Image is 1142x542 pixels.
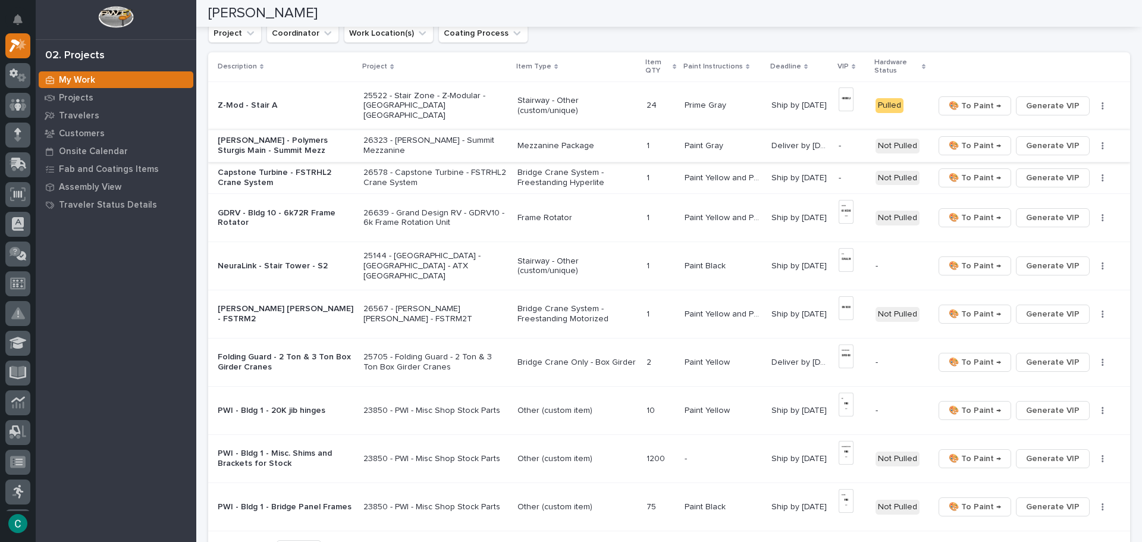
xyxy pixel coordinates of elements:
[647,259,652,271] p: 1
[949,500,1001,514] span: 🎨 To Paint →
[218,261,354,271] p: NeuraLink - Stair Tower - S2
[839,141,866,151] p: -
[5,511,30,536] button: users-avatar
[1016,449,1090,468] button: Generate VIP
[771,171,829,183] p: Ship by [DATE]
[771,139,832,151] p: Deliver by 9/2/25
[874,56,919,78] p: Hardware Status
[208,339,1130,387] tr: Folding Guard - 2 Ton & 3 Ton Box Girder Cranes25705 - Folding Guard - 2 Ton & 3 Ton Box Girder C...
[208,483,1130,531] tr: PWI - Bldg 1 - Bridge Panel Frames23850 - PWI - Misc Shop Stock PartsOther (custom item)7575 Pain...
[363,352,508,372] p: 25705 - Folding Guard - 2 Ton & 3 Ton Box Girder Cranes
[208,24,262,43] button: Project
[1026,99,1080,113] span: Generate VIP
[949,403,1001,418] span: 🎨 To Paint →
[208,387,1130,435] tr: PWI - Bldg 1 - 20K jib hinges23850 - PWI - Misc Shop Stock PartsOther (custom item)1010 Paint Yel...
[685,403,732,416] p: Paint Yellow
[771,307,829,319] p: Ship by [DATE]
[839,173,866,183] p: -
[949,307,1001,321] span: 🎨 To Paint →
[647,171,652,183] p: 1
[876,452,920,466] div: Not Pulled
[647,211,652,223] p: 1
[1026,307,1080,321] span: Generate VIP
[208,290,1130,339] tr: [PERSON_NAME] [PERSON_NAME] - FSTRM226567 - [PERSON_NAME] [PERSON_NAME] - FSTRM2TBridge Crane Sys...
[517,96,637,116] p: Stairway - Other (custom/unique)
[218,101,354,111] p: Z-Mod - Stair A
[363,454,508,464] p: 23850 - PWI - Misc Shop Stock Parts
[59,129,105,139] p: Customers
[939,449,1011,468] button: 🎨 To Paint →
[363,208,508,228] p: 26639 - Grand Design RV - GDRV10 - 6k Frame Rotation Unit
[517,406,637,416] p: Other (custom item)
[36,178,196,196] a: Assembly View
[1016,168,1090,187] button: Generate VIP
[218,352,354,372] p: Folding Guard - 2 Ton & 3 Ton Box Girder Cranes
[59,200,157,211] p: Traveler Status Details
[363,136,508,156] p: 26323 - [PERSON_NAME] - Summit Mezzanine
[685,259,728,271] p: Paint Black
[363,406,508,416] p: 23850 - PWI - Misc Shop Stock Parts
[949,99,1001,113] span: 🎨 To Paint →
[771,211,829,223] p: Ship by [DATE]
[685,452,689,464] p: -
[36,124,196,142] a: Customers
[939,208,1011,227] button: 🎨 To Paint →
[1016,497,1090,516] button: Generate VIP
[685,211,764,223] p: Paint Yellow and Paint Black
[1026,403,1080,418] span: Generate VIP
[771,403,829,416] p: Ship by [DATE]
[218,406,354,416] p: PWI - Bldg 1 - 20K jib hinges
[949,171,1001,185] span: 🎨 To Paint →
[1026,139,1080,153] span: Generate VIP
[939,168,1011,187] button: 🎨 To Paint →
[218,304,354,324] p: [PERSON_NAME] [PERSON_NAME] - FSTRM2
[363,168,508,188] p: 26578 - Capstone Turbine - FSTRHL2 Crane System
[949,355,1001,369] span: 🎨 To Paint →
[876,261,924,271] p: -
[517,502,637,512] p: Other (custom item)
[208,130,1130,162] tr: [PERSON_NAME] - Polymers Sturgis Main - Summit Mezz26323 - [PERSON_NAME] - Summit MezzanineMezzan...
[683,60,743,73] p: Paint Instructions
[266,24,339,43] button: Coordinator
[516,60,551,73] p: Item Type
[647,98,659,111] p: 24
[949,139,1001,153] span: 🎨 To Paint →
[36,142,196,160] a: Onsite Calendar
[949,452,1001,466] span: 🎨 To Paint →
[876,307,920,322] div: Not Pulled
[218,449,354,469] p: PWI - Bldg 1 - Misc. Shims and Brackets for Stock
[208,435,1130,483] tr: PWI - Bldg 1 - Misc. Shims and Brackets for Stock23850 - PWI - Misc Shop Stock PartsOther (custom...
[771,500,829,512] p: Ship by [DATE]
[344,24,434,43] button: Work Location(s)
[517,358,637,368] p: Bridge Crane Only - Box Girder
[876,358,924,368] p: -
[59,182,121,193] p: Assembly View
[517,256,637,277] p: Stairway - Other (custom/unique)
[647,500,658,512] p: 75
[1016,353,1090,372] button: Generate VIP
[98,6,133,28] img: Workspace Logo
[939,136,1011,155] button: 🎨 To Paint →
[770,60,801,73] p: Deadline
[939,256,1011,275] button: 🎨 To Paint →
[1026,500,1080,514] span: Generate VIP
[15,14,30,33] div: Notifications
[647,452,667,464] p: 1200
[218,208,354,228] p: GDRV - Bldg 10 - 6k72R Frame Rotator
[939,96,1011,115] button: 🎨 To Paint →
[517,141,637,151] p: Mezzanine Package
[685,355,732,368] p: Paint Yellow
[363,251,508,281] p: 25144 - [GEOGRAPHIC_DATA] - [GEOGRAPHIC_DATA] - ATX [GEOGRAPHIC_DATA]
[1026,452,1080,466] span: Generate VIP
[59,111,99,121] p: Travelers
[45,49,105,62] div: 02. Projects
[949,211,1001,225] span: 🎨 To Paint →
[876,171,920,186] div: Not Pulled
[5,7,30,32] button: Notifications
[208,242,1130,290] tr: NeuraLink - Stair Tower - S225144 - [GEOGRAPHIC_DATA] - [GEOGRAPHIC_DATA] - ATX [GEOGRAPHIC_DATA]...
[685,307,764,319] p: Paint Yellow and Paint Gray
[876,211,920,225] div: Not Pulled
[363,304,508,324] p: 26567 - [PERSON_NAME] [PERSON_NAME] - FSTRM2T
[218,60,257,73] p: Description
[362,60,387,73] p: Project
